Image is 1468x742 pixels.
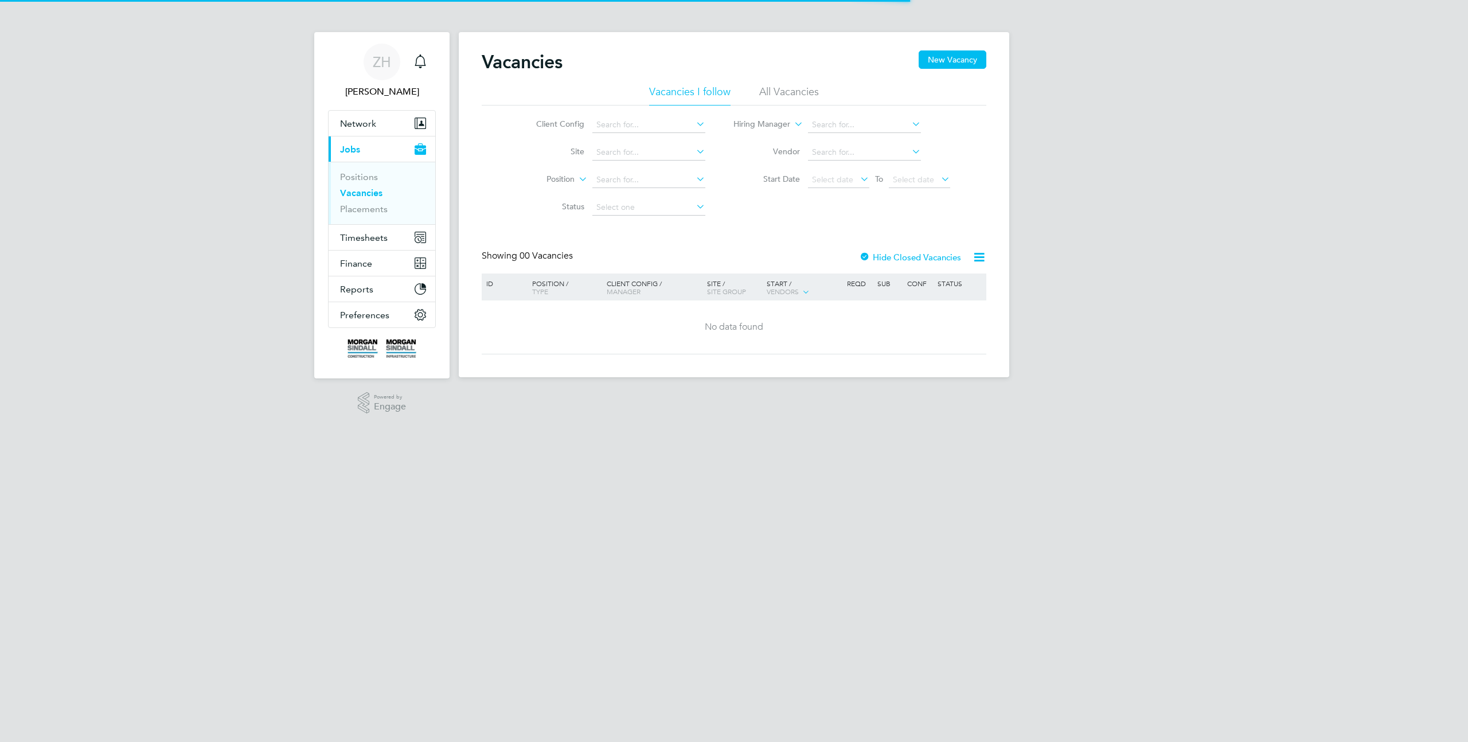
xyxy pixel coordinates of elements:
a: Go to home page [328,339,436,358]
span: 00 Vacancies [520,250,573,261]
button: Finance [329,251,435,276]
input: Search for... [592,172,705,188]
div: No data found [483,321,985,333]
span: Site Group [707,287,746,296]
span: Jobs [340,144,360,155]
label: Position [509,174,575,185]
h2: Vacancies [482,50,563,73]
li: All Vacancies [759,85,819,106]
input: Search for... [592,117,705,133]
input: Search for... [808,145,921,161]
div: Showing [482,250,575,262]
button: Network [329,111,435,136]
a: Vacancies [340,188,382,198]
div: Start / [764,274,844,302]
a: Powered byEngage [358,392,407,414]
div: Sub [874,274,904,293]
label: Status [518,201,584,212]
span: Powered by [374,392,406,402]
label: Start Date [734,174,800,184]
span: Reports [340,284,373,295]
label: Site [518,146,584,157]
div: Client Config / [604,274,704,301]
span: Select date [893,174,934,185]
span: ZH [373,54,391,69]
span: Zak Hare [328,85,436,99]
label: Vendor [734,146,800,157]
input: Select one [592,200,705,216]
div: Jobs [329,162,435,224]
button: Preferences [329,302,435,327]
span: Network [340,118,376,129]
div: Reqd [844,274,874,293]
input: Search for... [592,145,705,161]
button: Jobs [329,136,435,162]
label: Hide Closed Vacancies [859,252,961,263]
span: Timesheets [340,232,388,243]
a: Placements [340,204,388,214]
span: Select date [812,174,853,185]
span: Preferences [340,310,389,321]
span: Type [532,287,548,296]
button: New Vacancy [919,50,986,69]
a: ZH[PERSON_NAME] [328,44,436,99]
span: Vendors [767,287,799,296]
div: ID [483,274,524,293]
label: Hiring Manager [724,119,790,130]
input: Search for... [808,117,921,133]
button: Reports [329,276,435,302]
nav: Main navigation [314,32,450,378]
div: Conf [904,274,934,293]
div: Site / [704,274,764,301]
span: To [872,171,887,186]
span: Manager [607,287,641,296]
a: Positions [340,171,378,182]
span: Finance [340,258,372,269]
label: Client Config [518,119,584,129]
div: Status [935,274,985,293]
button: Timesheets [329,225,435,250]
li: Vacancies I follow [649,85,731,106]
span: Engage [374,402,406,412]
div: Position / [524,274,604,301]
img: morgansindall-logo-retina.png [348,339,416,358]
